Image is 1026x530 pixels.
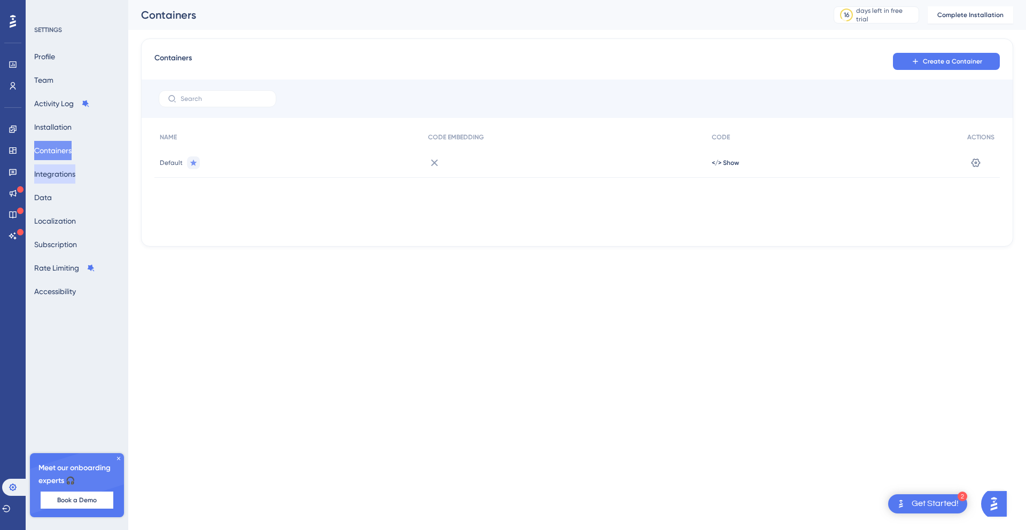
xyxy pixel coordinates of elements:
[967,133,994,141] span: ACTIONS
[160,133,177,141] span: NAME
[712,159,739,167] button: </> Show
[888,494,967,513] div: Open Get Started! checklist, remaining modules: 2
[937,11,1004,19] span: Complete Installation
[895,497,907,510] img: launcher-image-alternative-text
[928,6,1013,23] button: Complete Installation
[34,94,90,113] button: Activity Log
[34,235,77,254] button: Subscription
[428,133,484,141] span: CODE EMBEDDING
[981,488,1013,520] iframe: UserGuiding AI Assistant Launcher
[34,211,76,231] button: Localization
[38,462,115,487] span: Meet our onboarding experts 🎧
[41,492,113,509] button: Book a Demo
[34,47,55,66] button: Profile
[34,141,72,160] button: Containers
[34,258,95,278] button: Rate Limiting
[57,496,97,504] span: Book a Demo
[26,3,67,15] span: Need Help?
[160,159,183,167] span: Default
[844,11,850,19] div: 16
[34,26,121,34] div: SETTINGS
[154,52,192,71] span: Containers
[958,492,967,501] div: 2
[912,498,959,510] div: Get Started!
[34,70,53,90] button: Team
[893,53,1000,70] button: Create a Container
[34,164,75,184] button: Integrations
[34,188,52,207] button: Data
[923,57,982,66] span: Create a Container
[34,117,72,137] button: Installation
[141,7,807,22] div: Containers
[181,95,267,102] input: Search
[34,282,76,301] button: Accessibility
[856,6,915,23] div: days left in free trial
[712,133,730,141] span: CODE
